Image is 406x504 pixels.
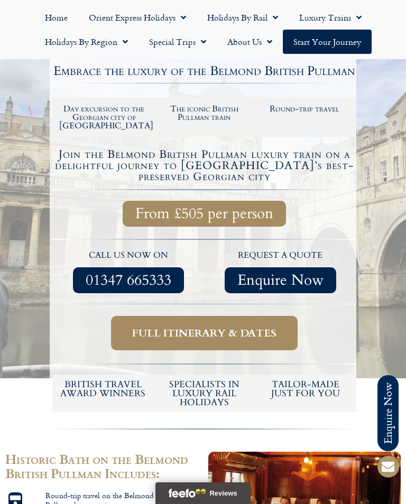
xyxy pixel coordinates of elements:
nav: Menu [5,5,401,54]
a: Luxury Trains [289,5,372,30]
h2: Historic Bath on the Belmond British Pullman Includes: [5,452,198,480]
a: About Us [217,30,283,54]
a: Home [34,5,78,30]
a: Orient Express Holidays [78,5,197,30]
span: From £505 per person [135,207,273,220]
h2: Round-trip travel [260,105,349,113]
h2: Embrace the luxury of the Belmond British Pullman [52,65,356,78]
a: Start your Journey [283,30,372,54]
span: Full itinerary & dates [132,326,276,340]
a: From £505 per person [123,201,286,227]
h5: tailor-made just for you [260,380,351,398]
a: Holidays by Region [34,30,139,54]
h6: Specialists in luxury rail holidays [159,380,250,407]
span: Enquire Now [237,274,324,287]
h2: The iconic British Pullman train [160,105,250,122]
h5: British Travel Award winners [58,380,149,398]
p: call us now on [58,249,199,263]
a: Special Trips [139,30,217,54]
a: Enquire Now [225,267,336,293]
a: Holidays by Rail [197,5,289,30]
h2: Day excursion to the Georgian city of [GEOGRAPHIC_DATA] [59,105,149,130]
p: request a quote [210,249,352,263]
a: Full itinerary & dates [111,316,298,350]
a: 01347 665333 [73,267,184,293]
h4: Join the Belmond British Pullman luxury train on a delightful journey to [GEOGRAPHIC_DATA]’s best... [54,149,355,182]
span: 01347 665333 [86,274,171,287]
